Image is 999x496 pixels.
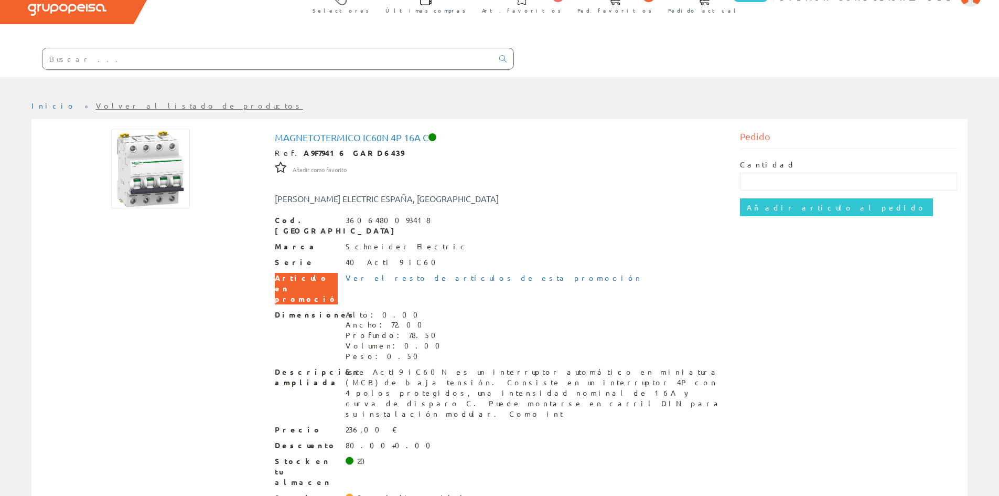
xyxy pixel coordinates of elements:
[42,48,493,69] input: Buscar ...
[96,101,303,110] a: Volver al listado de productos
[346,367,725,419] div: Este Acti9 iC60N es un interruptor automático en miniatura (MCB) de baja tensión. Consiste en un ...
[293,164,347,174] a: Añadir como favorito
[275,257,338,268] span: Serie
[346,351,446,362] div: Peso: 0.50
[275,456,338,488] span: Stock en tu almacen
[346,330,446,341] div: Profundo: 78.50
[275,273,338,304] span: Artículo en promoción
[346,257,442,268] div: 40 Acti 9 iC60
[275,241,338,252] span: Marca
[740,160,796,170] label: Cantidad
[346,310,446,320] div: Alto: 0.00
[346,215,431,226] div: 3606480093418
[275,367,338,388] span: Descripción ampliada
[357,456,371,467] div: 20
[293,166,347,174] span: Añadir como favorito
[267,193,539,205] div: [PERSON_NAME] ELECTRIC ESPAÑA, [GEOGRAPHIC_DATA]
[740,130,957,149] div: Pedido
[346,341,446,351] div: Volumen: 0.00
[668,5,739,16] span: Pedido actual
[313,5,369,16] span: Selectores
[304,148,404,157] strong: A9F79416 GARD6439
[275,425,338,435] span: Precio
[740,198,933,216] input: Añadir artículo al pedido
[385,5,466,16] span: Últimas compras
[346,320,446,330] div: Ancho: 72.00
[275,148,725,159] div: Ref.
[346,425,398,435] div: 236,00 €
[275,215,338,236] span: Cod. [GEOGRAPHIC_DATA]
[275,310,338,320] span: Dimensiones
[111,130,190,208] img: Foto artículo Magnetotermico iC60n 4p 16a C (150x150)
[275,132,725,143] h1: Magnetotermico iC60n 4p 16a C
[31,101,76,110] a: Inicio
[275,440,338,451] span: Descuento
[346,440,437,451] div: 80.00+0.00
[346,273,642,282] a: Ver el resto de artículos de esta promoción
[346,241,469,252] div: Schneider Electric
[577,5,652,16] span: Ped. favoritos
[482,5,561,16] span: Art. favoritos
